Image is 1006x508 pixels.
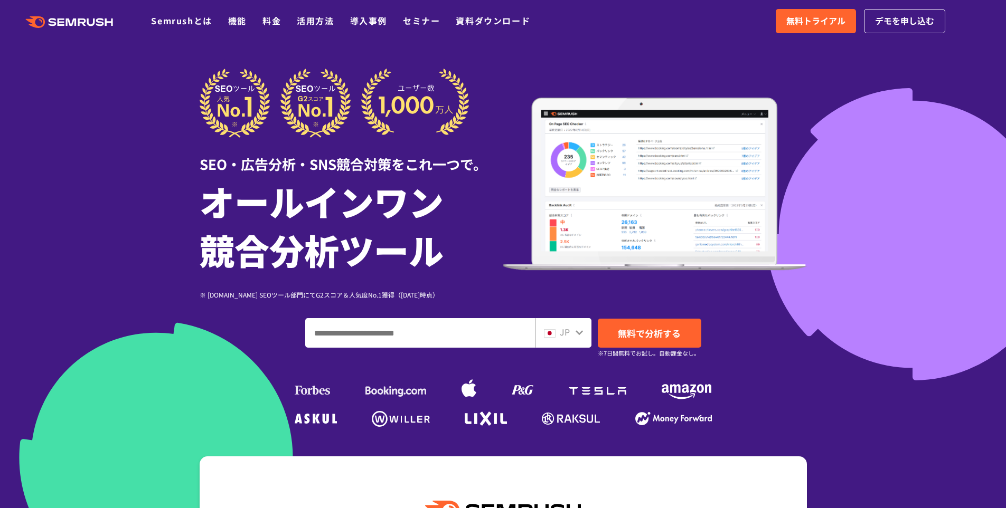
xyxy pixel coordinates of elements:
[306,319,534,347] input: ドメイン、キーワードまたはURLを入力してください
[456,14,530,27] a: 資料ダウンロード
[200,290,503,300] div: ※ [DOMAIN_NAME] SEOツール部門にてG2スコア＆人気度No.1獲得（[DATE]時点）
[864,9,945,33] a: デモを申し込む
[200,177,503,274] h1: オールインワン 競合分析ツール
[350,14,387,27] a: 導入事例
[786,14,845,28] span: 無料トライアル
[776,9,856,33] a: 無料トライアル
[297,14,334,27] a: 活用方法
[598,319,701,348] a: 無料で分析する
[200,138,503,174] div: SEO・広告分析・SNS競合対策をこれ一つで。
[262,14,281,27] a: 料金
[228,14,247,27] a: 機能
[560,325,570,338] span: JP
[598,348,700,358] small: ※7日間無料でお試し。自動課金なし。
[618,327,681,340] span: 無料で分析する
[151,14,212,27] a: Semrushとは
[403,14,440,27] a: セミナー
[875,14,934,28] span: デモを申し込む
